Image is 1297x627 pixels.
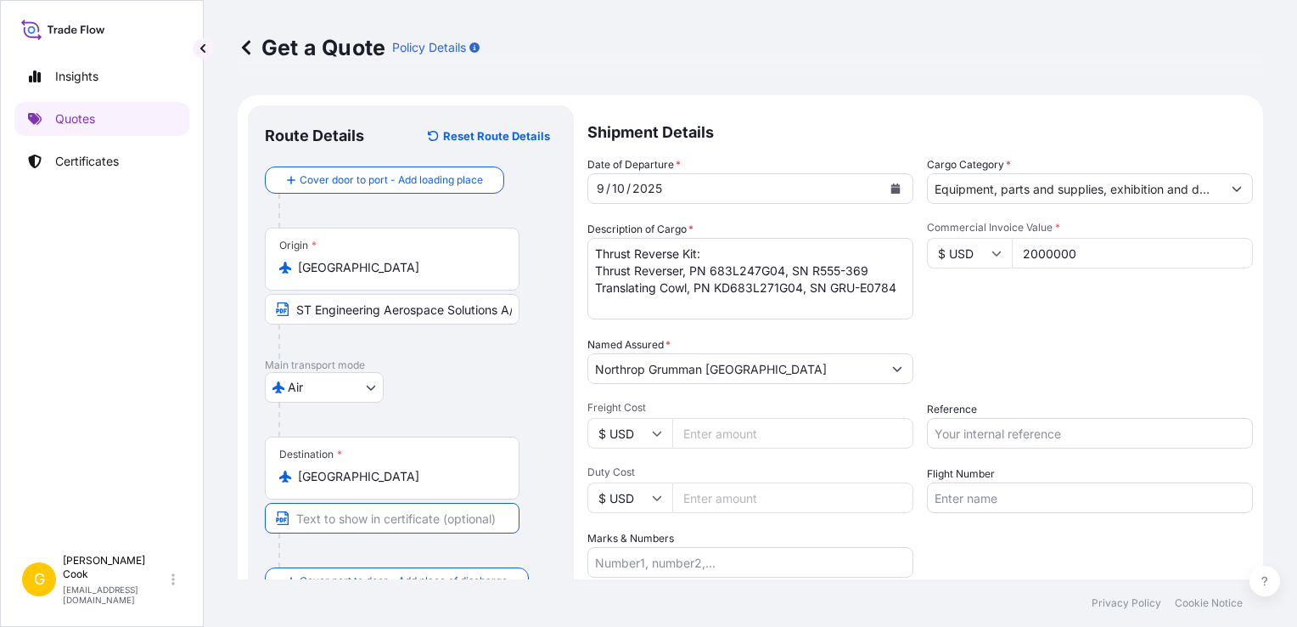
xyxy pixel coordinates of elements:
label: Cargo Category [927,156,1011,173]
p: Reset Route Details [443,127,550,144]
div: Origin [279,239,317,252]
button: Show suggestions [1221,173,1252,204]
button: Cover door to port - Add loading place [265,167,504,194]
span: Cover port to door - Add place of discharge [300,573,508,590]
label: Description of Cargo [587,221,693,238]
label: Marks & Numbers [587,530,674,547]
p: [EMAIL_ADDRESS][DOMAIN_NAME] [63,585,168,605]
span: Freight Cost [587,401,913,415]
input: Enter amount [672,483,913,513]
input: Your internal reference [927,418,1253,449]
span: Duty Cost [587,466,913,479]
label: Named Assured [587,336,671,353]
p: [PERSON_NAME] Cook [63,554,168,581]
input: Type amount [1012,238,1253,268]
button: Select transport [265,372,384,403]
span: Cover door to port - Add loading place [300,172,483,189]
input: Enter name [927,483,1253,513]
input: Enter amount [672,418,913,449]
div: Destination [279,448,342,461]
input: Number1, number2,... [587,547,913,578]
p: Get a Quote [238,34,385,61]
input: Select a commodity type [928,173,1221,204]
input: Origin [298,259,498,276]
p: Policy Details [392,39,466,56]
p: Certificates [55,153,119,170]
p: Route Details [265,126,364,146]
input: Text to appear on certificate [265,503,519,534]
span: Air [288,379,303,396]
div: month, [595,178,606,199]
input: Destination [298,468,498,485]
span: G [34,571,45,588]
p: Shipment Details [587,105,1253,156]
button: Reset Route Details [419,122,557,150]
label: Reference [927,401,977,418]
button: Calendar [882,175,909,202]
p: Insights [55,68,98,85]
p: Main transport mode [265,359,557,372]
label: Flight Number [927,466,995,483]
a: Cookie Notice [1175,596,1243,610]
div: / [626,178,631,199]
button: Cover port to door - Add place of discharge [265,568,529,595]
a: Privacy Policy [1092,596,1161,610]
button: Show suggestions [882,353,912,384]
div: year, [631,178,664,199]
span: Date of Departure [587,156,681,173]
span: Commercial Invoice Value [927,221,1253,234]
a: Quotes [14,102,189,136]
a: Certificates [14,144,189,178]
p: Quotes [55,110,95,127]
a: Insights [14,59,189,93]
div: / [606,178,610,199]
div: day, [610,178,626,199]
input: Full name [588,353,882,384]
input: Text to appear on certificate [265,294,519,325]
